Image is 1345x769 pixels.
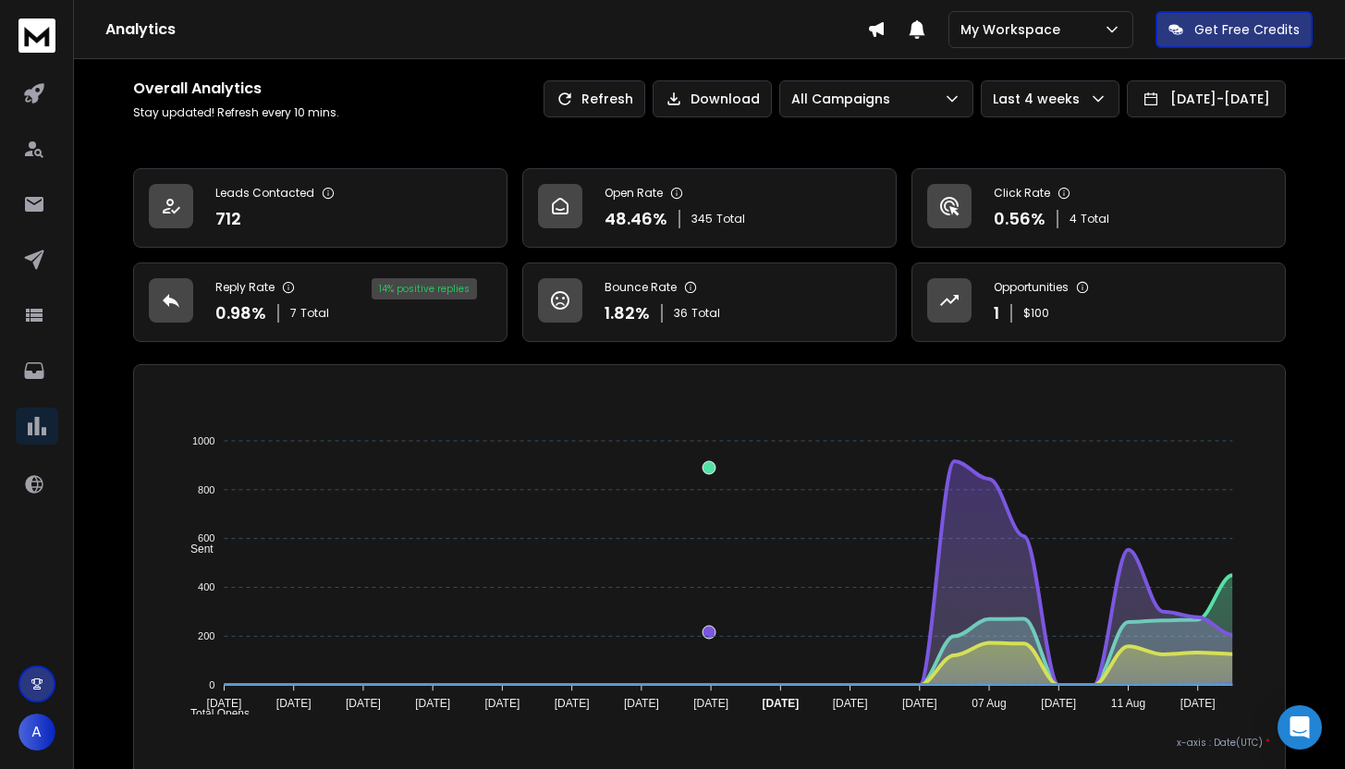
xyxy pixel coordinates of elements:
[624,697,659,710] tspan: [DATE]
[522,262,897,342] a: Bounce Rate1.82%36Total
[198,581,214,592] tspan: 400
[105,18,867,41] h1: Analytics
[522,168,897,248] a: Open Rate48.46%345Total
[133,78,339,100] h1: Overall Analytics
[1070,212,1077,226] span: 4
[911,168,1286,248] a: Click Rate0.56%4Total
[994,280,1069,295] p: Opportunities
[544,80,645,117] button: Refresh
[149,736,1270,750] p: x-axis : Date(UTC)
[763,697,800,710] tspan: [DATE]
[198,630,214,641] tspan: 200
[1155,11,1313,48] button: Get Free Credits
[691,90,760,108] p: Download
[605,280,677,295] p: Bounce Rate
[300,306,329,321] span: Total
[716,212,745,226] span: Total
[1127,80,1286,117] button: [DATE]-[DATE]
[276,697,312,710] tspan: [DATE]
[207,697,242,710] tspan: [DATE]
[1194,20,1300,39] p: Get Free Credits
[18,714,55,751] button: A
[198,484,214,495] tspan: 800
[133,105,339,120] p: Stay updated! Refresh every 10 mins.
[133,262,507,342] a: Reply Rate0.98%7Total14% positive replies
[1042,697,1077,710] tspan: [DATE]
[1081,212,1109,226] span: Total
[215,186,314,201] p: Leads Contacted
[902,697,937,710] tspan: [DATE]
[972,697,1007,710] tspan: 07 Aug
[1023,306,1049,321] p: $ 100
[605,186,663,201] p: Open Rate
[1111,697,1145,710] tspan: 11 Aug
[994,206,1045,232] p: 0.56 %
[177,707,250,720] span: Total Opens
[210,679,215,690] tspan: 0
[605,300,650,326] p: 1.82 %
[177,543,214,555] span: Sent
[994,300,999,326] p: 1
[215,206,241,232] p: 712
[791,90,898,108] p: All Campaigns
[198,532,214,543] tspan: 600
[911,262,1286,342] a: Opportunities1$100
[133,168,507,248] a: Leads Contacted712
[960,20,1068,39] p: My Workspace
[993,90,1087,108] p: Last 4 weeks
[1278,705,1322,750] div: Open Intercom Messenger
[605,206,667,232] p: 48.46 %
[1180,697,1216,710] tspan: [DATE]
[581,90,633,108] p: Refresh
[416,697,451,710] tspan: [DATE]
[691,306,720,321] span: Total
[290,306,297,321] span: 7
[994,186,1050,201] p: Click Rate
[192,435,214,446] tspan: 1000
[674,306,688,321] span: 36
[691,212,713,226] span: 345
[346,697,381,710] tspan: [DATE]
[694,697,729,710] tspan: [DATE]
[485,697,520,710] tspan: [DATE]
[215,300,266,326] p: 0.98 %
[18,18,55,53] img: logo
[215,280,275,295] p: Reply Rate
[833,697,868,710] tspan: [DATE]
[372,278,477,299] div: 14 % positive replies
[653,80,772,117] button: Download
[555,697,590,710] tspan: [DATE]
